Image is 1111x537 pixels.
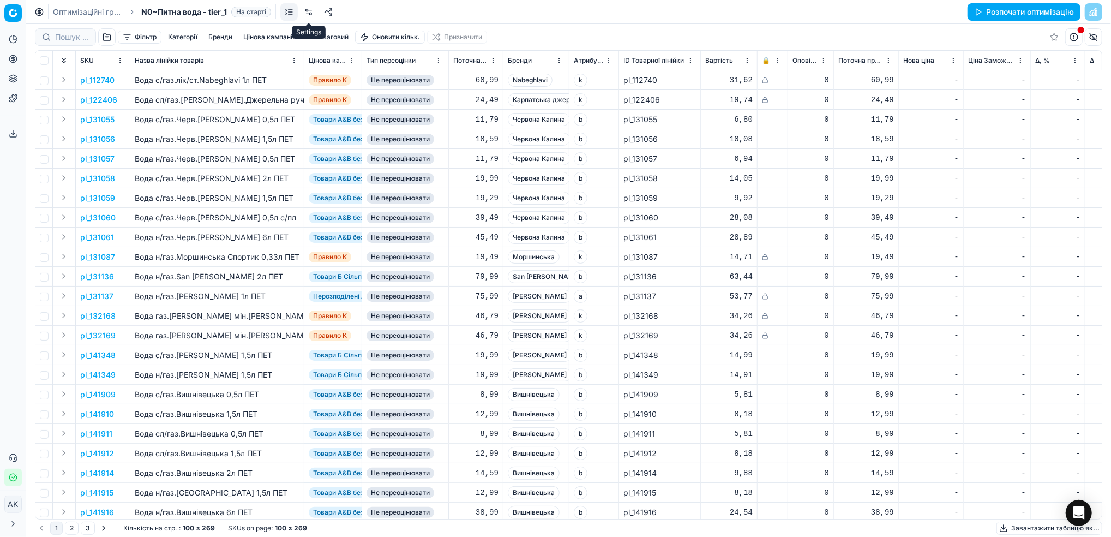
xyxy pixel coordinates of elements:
p: pl_131057 [80,153,115,164]
button: pl_141910 [80,409,114,420]
button: pl_141911 [80,428,112,439]
div: 34,26 [705,330,753,341]
div: pl_132169 [623,330,696,341]
span: Поточна ціна [453,56,488,65]
span: Червона Калина [508,133,570,146]
strong: 100 [183,524,194,533]
div: - [903,173,959,184]
div: 0 [792,271,829,282]
div: 14,05 [705,173,753,184]
span: [PERSON_NAME] [508,349,572,362]
div: - [903,75,959,86]
div: - [1035,311,1080,321]
span: k [574,329,587,342]
span: b [574,172,587,185]
div: Вода н/газ.Черв.[PERSON_NAME] 6л ПЕТ [135,232,299,243]
div: Вода с/газ.Черв.[PERSON_NAME] 2л ПЕТ [135,173,299,184]
span: Бренди [508,56,532,65]
div: pl_131058 [623,173,696,184]
div: 11,79 [453,114,499,125]
div: 19,49 [838,252,894,262]
span: Атрибут товару [574,56,603,65]
div: 31,62 [705,75,753,86]
button: pl_141914 [80,468,114,479]
span: Не переоцінювати [367,212,434,223]
p: pl_131056 [80,134,115,145]
div: - [968,252,1026,262]
div: 0 [792,291,829,302]
span: Не переоцінювати [367,311,434,321]
span: Червона Калина [508,211,570,224]
div: Вода н/газ.San [PERSON_NAME] 2л ПЕТ [135,271,299,282]
button: pl_141909 [80,389,116,400]
button: pl_141915 [80,487,113,498]
span: Не переоцінювати [367,271,434,282]
div: 39,49 [838,212,894,223]
div: Вода н/газ.Черв.[PERSON_NAME] 1,5л ПЕТ [135,134,299,145]
span: Червона Калина [508,231,570,244]
div: - [1035,291,1080,302]
div: 0 [792,193,829,204]
button: pl_141916 [80,507,114,518]
div: Вода с/газ.Черв.[PERSON_NAME] 1,5л ПЕТ [135,193,299,204]
div: 24,49 [453,94,499,105]
span: [PERSON_NAME] [508,309,572,323]
span: Товари А&B без КД [309,232,380,243]
button: Expand [57,93,70,106]
div: 11,79 [453,153,499,164]
span: Правило K [309,94,351,105]
span: Товари Б Сільпо [309,271,370,282]
button: Expand [57,329,70,342]
div: pl_131087 [623,252,696,262]
div: Вода с/газ.[PERSON_NAME] 1,5л ПЕТ [135,350,299,361]
div: 11,79 [838,114,894,125]
span: Не переоцінювати [367,350,434,361]
span: Вартість [705,56,733,65]
div: - [903,330,959,341]
div: - [968,134,1026,145]
span: N0~Питна вода - tier_1 [141,7,227,17]
div: pl_131060 [623,212,696,223]
button: pl_131136 [80,271,114,282]
div: 28,89 [705,232,753,243]
button: Expand [57,152,70,165]
button: Оновити кільк. [355,31,425,44]
div: 9,92 [705,193,753,204]
button: Ваговий [318,31,353,44]
button: Expand [57,407,70,420]
p: pl_131055 [80,114,115,125]
div: 24,49 [838,94,894,105]
div: 75,99 [838,291,894,302]
div: 0 [792,153,829,164]
div: 28,08 [705,212,753,223]
div: - [903,252,959,262]
div: - [903,232,959,243]
div: pl_131056 [623,134,696,145]
div: Вода газ.[PERSON_NAME] мін.[PERSON_NAME] №7 1,5л [135,311,299,321]
div: 6,80 [705,114,753,125]
button: pl_141348 [80,350,116,361]
button: pl_131060 [80,212,116,223]
span: Тип переоцінки [367,56,416,65]
button: pl_131061 [80,232,114,243]
span: Товари А&B без КД [309,173,380,184]
span: Карпатська джерельна [508,93,594,106]
div: 18,59 [453,134,499,145]
div: Вода н/газ.Моршинська Спортик 0,33л ПЕТ [135,252,299,262]
div: 0 [792,311,829,321]
button: pl_141349 [80,369,116,380]
div: pl_131137 [623,291,696,302]
span: [PERSON_NAME] [508,290,572,303]
p: pl_132169 [80,330,116,341]
span: Не переоцінювати [367,134,434,145]
span: Червона Калина [508,152,570,165]
div: 34,26 [705,311,753,321]
div: 0 [792,114,829,125]
button: pl_141912 [80,448,114,459]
